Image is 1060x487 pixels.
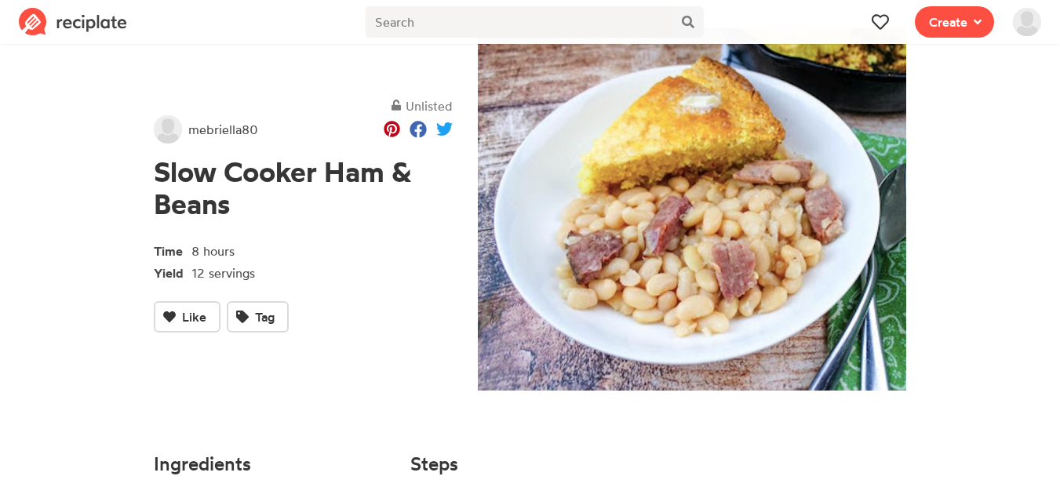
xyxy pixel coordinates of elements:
span: Like [182,307,206,326]
button: Create [915,6,994,38]
span: Unlisted [406,98,453,114]
span: 8 hours [191,243,235,259]
button: Like [154,301,220,333]
span: Time [154,238,191,260]
img: User's avatar [154,115,182,144]
h4: Ingredients [154,453,392,474]
h1: Slow Cooker Ham & Beans [154,156,453,220]
span: mebriella80 [188,120,258,139]
span: 12 servings [191,265,255,281]
img: Reciplate [19,8,127,36]
img: Recipe of Slow Cooker Ham & Beans by mebriella80 [478,28,907,391]
span: Yield [154,260,191,282]
img: User's avatar [1013,8,1041,36]
button: Tag [227,301,289,333]
a: mebriella80 [154,115,258,144]
span: Tag [255,307,275,326]
input: Search [366,6,672,38]
h4: Steps [410,453,458,474]
span: Create [929,13,967,31]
